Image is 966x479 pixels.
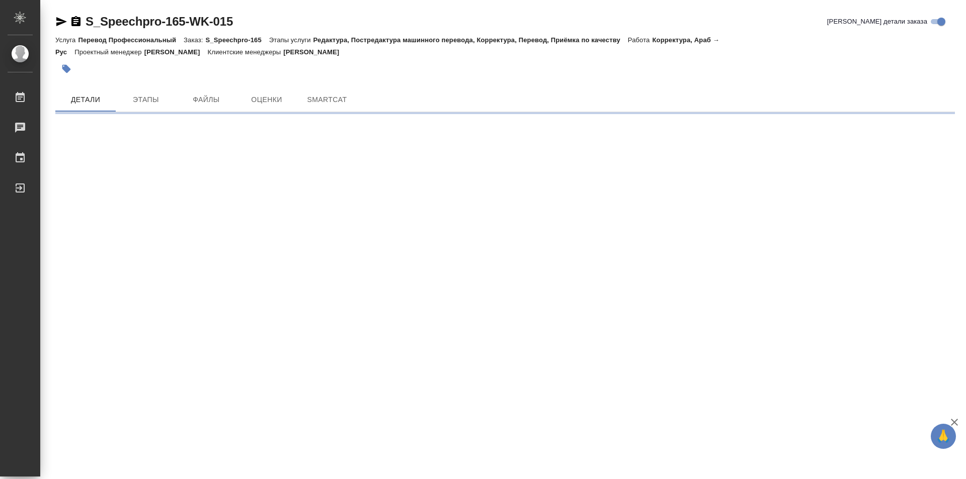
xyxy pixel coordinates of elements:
p: [PERSON_NAME] [283,48,347,56]
span: SmartCat [303,93,351,106]
button: Добавить тэг [55,58,77,80]
span: [PERSON_NAME] детали заказа [827,17,927,27]
p: Клиентские менеджеры [208,48,284,56]
p: Этапы услуги [269,36,313,44]
span: Оценки [243,93,291,106]
span: Этапы [122,93,170,106]
button: 🙏 [931,424,956,449]
span: 🙏 [935,426,952,447]
p: Услуга [55,36,78,44]
p: S_Speechpro-165 [206,36,269,44]
p: Заказ: [184,36,205,44]
p: [PERSON_NAME] [144,48,208,56]
p: Перевод Профессиональный [78,36,184,44]
p: Проектный менеджер [74,48,144,56]
p: Работа [628,36,653,44]
a: S_Speechpro-165-WK-015 [86,15,233,28]
span: Файлы [182,93,230,106]
button: Скопировать ссылку [70,16,82,28]
span: Детали [61,93,110,106]
button: Скопировать ссылку для ЯМессенджера [55,16,67,28]
p: Редактура, Постредактура машинного перевода, Корректура, Перевод, Приёмка по качеству [313,36,628,44]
